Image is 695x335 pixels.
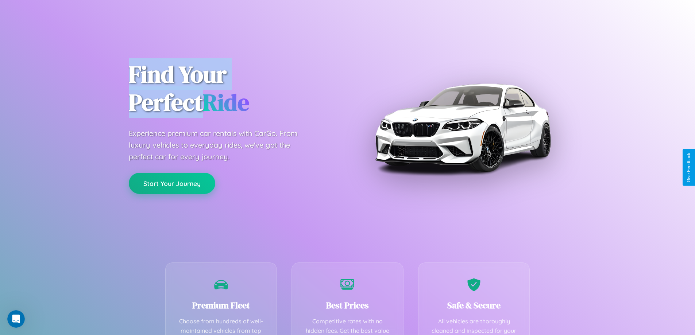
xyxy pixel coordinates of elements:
h3: Best Prices [303,299,392,311]
h3: Safe & Secure [429,299,519,311]
h3: Premium Fleet [177,299,266,311]
span: Ride [203,86,249,118]
iframe: Intercom live chat [7,310,25,328]
p: Experience premium car rentals with CarGo. From luxury vehicles to everyday rides, we've got the ... [129,128,311,163]
img: Premium BMW car rental vehicle [371,36,554,219]
button: Start Your Journey [129,173,215,194]
h1: Find Your Perfect [129,61,337,117]
div: Give Feedback [686,153,691,182]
